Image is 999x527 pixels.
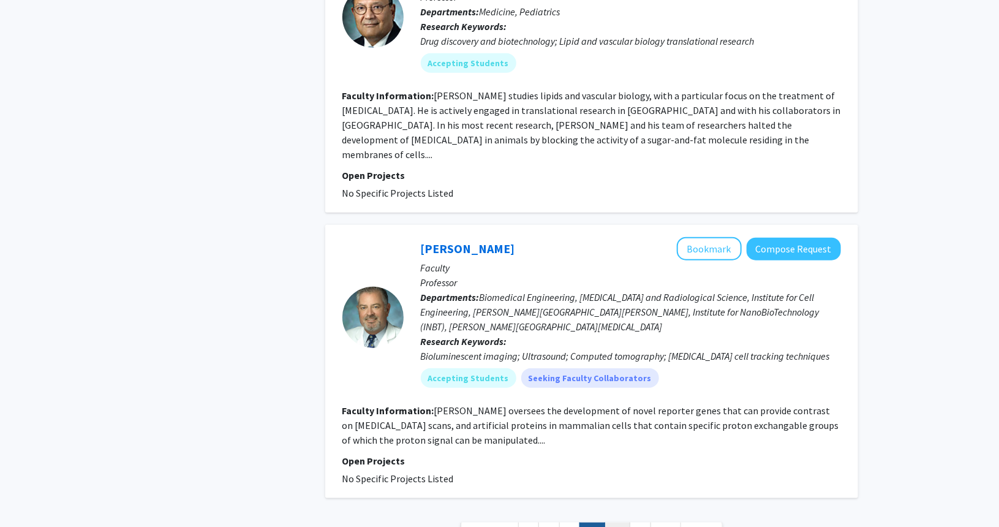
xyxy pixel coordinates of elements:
p: Faculty [421,260,841,275]
b: Departments: [421,6,480,18]
b: Research Keywords: [421,335,507,347]
span: Biomedical Engineering, [MEDICAL_DATA] and Radiological Science, Institute for Cell Engineering, ... [421,291,820,333]
a: [PERSON_NAME] [421,241,515,256]
iframe: Chat [9,472,52,518]
b: Faculty Information: [342,404,434,417]
p: Open Projects [342,168,841,183]
b: Faculty Information: [342,89,434,102]
span: No Specific Projects Listed [342,187,454,199]
span: Medicine, Pediatrics [480,6,560,18]
button: Compose Request to Jeff Bulte [747,238,841,260]
div: Bioluminescent imaging; Ultrasound; Computed tomography; [MEDICAL_DATA] cell tracking techniques [421,349,841,363]
b: Departments: [421,291,480,303]
mat-chip: Seeking Faculty Collaborators [521,368,659,388]
button: Add Jeff Bulte to Bookmarks [677,237,742,260]
b: Research Keywords: [421,20,507,32]
fg-read-more: [PERSON_NAME] oversees the development of novel reporter genes that can provide contrast on [MEDI... [342,404,839,446]
div: Drug discovery and biotechnology; Lipid and vascular biology translational research [421,34,841,48]
mat-chip: Accepting Students [421,368,516,388]
p: Professor [421,275,841,290]
fg-read-more: [PERSON_NAME] studies lipids and vascular biology, with a particular focus on the treatment of [M... [342,89,841,161]
mat-chip: Accepting Students [421,53,516,73]
span: No Specific Projects Listed [342,472,454,485]
p: Open Projects [342,453,841,468]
